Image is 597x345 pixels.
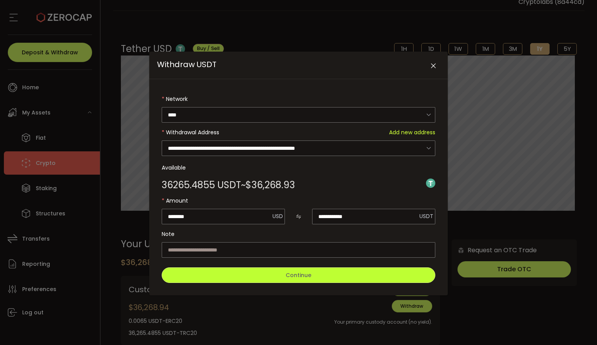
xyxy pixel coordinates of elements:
[426,59,440,73] button: Close
[157,59,216,70] span: Withdraw USDT
[162,267,435,283] button: Continue
[162,193,435,208] label: Amount
[162,160,435,175] label: Available
[162,180,295,190] div: ~
[162,180,241,190] span: 36265.4855 USDT
[166,128,219,136] span: Withdrawal Address
[149,52,448,295] div: Withdraw USDT
[162,226,435,242] label: Note
[286,271,311,279] span: Continue
[419,212,433,220] span: USDT
[389,125,435,140] span: Add new address
[246,180,295,190] span: $36,268.93
[162,91,435,107] label: Network
[558,308,597,345] iframe: Chat Widget
[272,212,283,220] span: USD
